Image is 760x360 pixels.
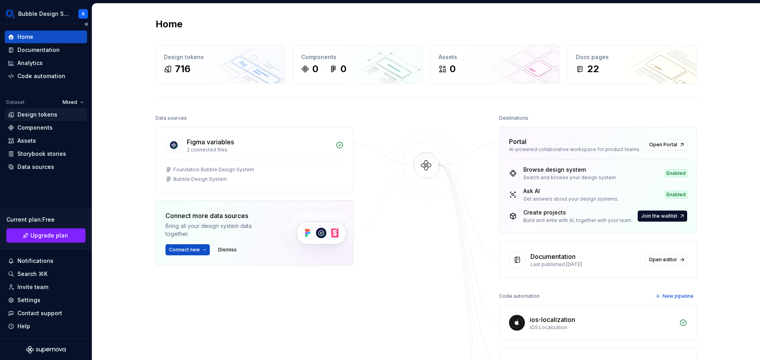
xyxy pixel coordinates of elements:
div: Settings [17,296,40,304]
div: Docs pages [576,53,689,61]
span: Upgrade plan [30,232,68,239]
div: Search ⌘K [17,270,47,278]
a: Analytics [5,57,87,69]
button: Connect new [165,244,210,255]
div: Help [17,322,30,330]
button: Collapse sidebar [81,19,92,30]
div: Invite team [17,283,48,291]
div: Data sources [156,113,187,124]
span: Mixed [63,99,77,105]
button: Upgrade plan [6,228,85,243]
a: Open editor [645,254,687,265]
div: Components [17,124,53,132]
div: 0 [450,63,456,75]
div: Assets [439,53,551,61]
a: Figma variables2 connected filesFoundation Bubble Design SystemBubble Design System [156,127,353,192]
div: 2 connected files [187,147,331,153]
div: Build and write with AI, together with your team. [523,217,633,224]
div: Components [301,53,414,61]
span: Connect new [169,247,200,253]
a: Home [5,31,87,43]
div: Contact support [17,309,62,317]
div: Storybook stories [17,150,66,158]
div: Code automation [499,291,540,302]
svg: Supernova Logo [26,346,66,354]
span: Dismiss [218,247,237,253]
div: 0 [312,63,318,75]
div: Figma variables [187,137,234,147]
div: Enabled [665,169,687,177]
span: Join the waitlist [641,213,677,219]
div: Bubble Design System [18,10,69,18]
div: Bubble Design System [173,176,227,182]
button: Dismiss [215,244,240,255]
a: Settings [5,294,87,306]
div: Design tokens [17,111,57,119]
button: Search ⌘K [5,268,87,280]
button: Notifications [5,255,87,267]
div: Last published [DATE] [530,261,640,268]
a: Data sources [5,161,87,173]
a: Components00 [293,45,422,84]
a: Assets0 [430,45,560,84]
span: Open Portal [649,142,677,148]
a: Open Portal [646,139,687,150]
button: Contact support [5,307,87,320]
div: Destinations [499,113,528,124]
div: Get answers about your design systems. [523,196,619,202]
a: Docs pages22 [568,45,697,84]
a: Code automation [5,70,87,82]
button: Mixed [59,97,87,108]
div: Enabled [665,191,687,199]
span: Open editor [649,257,677,263]
div: Connect more data sources [165,211,272,220]
div: Dataset [6,99,25,105]
div: Notifications [17,257,53,265]
a: Components [5,121,87,134]
h2: Home [156,18,182,31]
div: Bring all your design system data together. [165,222,272,238]
div: Portal [509,137,526,146]
span: New pipeline [663,293,693,299]
div: Analytics [17,59,43,67]
div: 716 [175,63,190,75]
div: Current plan : Free [6,216,85,224]
a: Invite team [5,281,87,293]
div: Design tokens [164,53,277,61]
div: ios-localization [530,315,575,324]
div: Documentation [530,252,576,261]
div: R [82,11,85,17]
div: Code automation [17,72,65,80]
div: Foundation Bubble Design System [173,167,254,173]
a: Documentation [5,44,87,56]
div: AI-powered collaborative workspace for product teams. [509,146,641,153]
button: New pipeline [653,291,697,302]
div: Assets [17,137,36,145]
div: Documentation [17,46,60,54]
div: Home [17,33,33,41]
a: Storybook stories [5,147,87,160]
div: Search and browse your design system. [523,174,617,181]
div: 0 [340,63,346,75]
div: Browse design system [523,166,617,174]
button: Join the waitlist [638,211,687,222]
a: Assets [5,134,87,147]
img: 1a847f6c-1245-4c66-adf2-ab3a177fc91e.png [6,9,15,19]
div: iOS Localization [530,324,674,331]
div: Data sources [17,163,54,171]
div: Ask AI [523,187,619,195]
div: Create projects [523,209,633,216]
button: Bubble Design SystemR [2,5,90,22]
div: 22 [587,63,599,75]
a: Design tokens716 [156,45,285,84]
button: Help [5,320,87,333]
a: Design tokens [5,108,87,121]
